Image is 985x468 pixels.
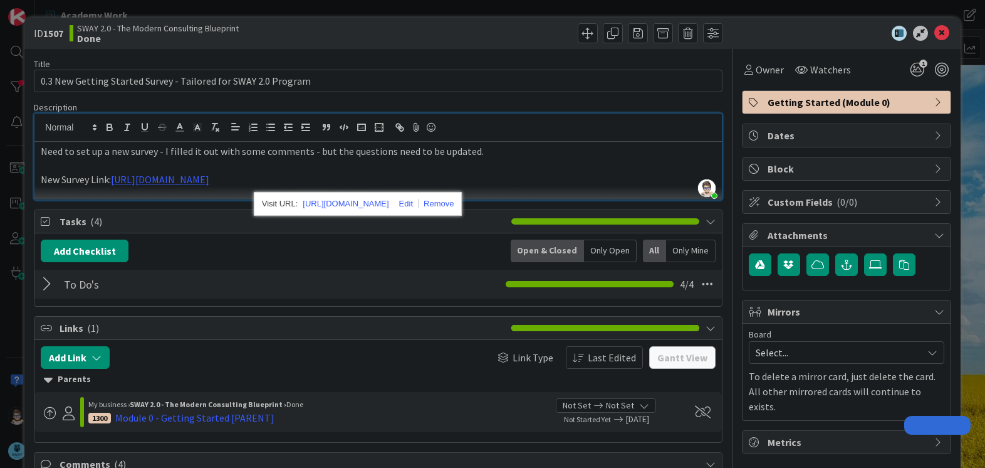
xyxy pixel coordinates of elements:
[88,400,130,409] span: My business ›
[756,344,916,361] span: Select...
[60,214,504,229] span: Tasks
[810,62,851,77] span: Watchers
[130,400,286,409] b: SWAY 2.0 - The Modern Consulting Blueprint ›
[566,346,643,369] button: Last Edited
[643,240,666,262] div: All
[87,322,99,334] span: ( 1 )
[756,62,784,77] span: Owner
[626,413,681,426] span: [DATE]
[88,413,111,423] div: 1300
[60,273,341,295] input: Add Checklist...
[768,161,928,176] span: Block
[115,410,274,425] div: Module 0 - Getting Started [PARENT]
[111,173,209,186] a: [URL][DOMAIN_NAME]
[77,33,239,43] b: Done
[768,95,928,110] span: Getting Started (Module 0)
[564,415,611,424] span: Not Started Yet
[649,346,716,369] button: Gantt View
[768,228,928,243] span: Attachments
[588,350,636,365] span: Last Edited
[44,373,712,386] div: Parents
[511,240,584,262] div: Open & Closed
[768,304,928,319] span: Mirrors
[584,240,637,262] div: Only Open
[34,102,77,113] span: Description
[77,23,239,33] span: SWAY 2.0 - The Modern Consulting Blueprint
[919,60,927,68] span: 1
[34,70,722,92] input: type card name here...
[768,435,928,450] span: Metrics
[513,350,553,365] span: Link Type
[41,173,715,187] p: New Survey Link:
[303,196,388,212] a: [URL][DOMAIN_NAME]
[41,240,128,262] button: Add Checklist
[606,399,634,412] span: Not Set
[698,179,716,197] img: GSQywPghEhdbY4OwXOWrjRcy4shk9sHH.png
[34,26,63,41] span: ID
[768,128,928,143] span: Dates
[749,330,771,339] span: Board
[41,144,715,159] p: Need to set up a new survey - I filled it out with some comments - but the questions need to be u...
[34,58,50,70] label: Title
[43,27,63,40] b: 1507
[90,215,102,228] span: ( 4 )
[563,399,591,412] span: Not Set
[666,240,716,262] div: Only Mine
[749,369,944,414] p: To delete a mirror card, just delete the card. All other mirrored cards will continue to exists.
[680,277,694,292] span: 4 / 4
[60,321,504,336] span: Links
[836,196,857,208] span: ( 0/0 )
[41,346,110,369] button: Add Link
[286,400,303,409] span: Done
[768,194,928,210] span: Custom Fields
